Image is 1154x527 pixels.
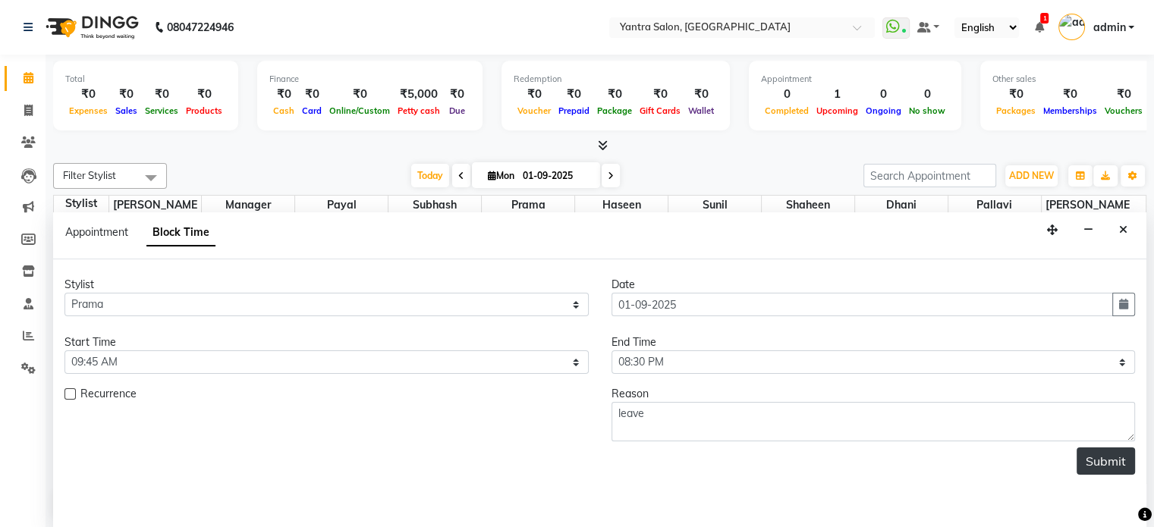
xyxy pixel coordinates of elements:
span: Vouchers [1101,105,1146,116]
span: Due [445,105,469,116]
div: ₹0 [269,86,298,103]
div: Stylist [64,277,589,293]
span: Gift Cards [636,105,684,116]
div: ₹0 [636,86,684,103]
div: ₹0 [1039,86,1101,103]
button: Submit [1077,447,1135,475]
div: Finance [269,73,470,86]
div: End Time [612,334,1136,350]
div: ₹0 [141,86,182,103]
img: admin [1058,14,1085,40]
span: Manager [202,196,294,215]
span: Completed [761,105,813,116]
button: ADD NEW [1005,165,1058,187]
div: ₹0 [65,86,112,103]
div: ₹0 [684,86,718,103]
span: Products [182,105,226,116]
span: No show [905,105,949,116]
span: [PERSON_NAME] [109,196,202,231]
span: Mon [484,170,518,181]
span: Payal [295,196,388,215]
div: ₹0 [555,86,593,103]
div: ₹0 [112,86,141,103]
span: Haseen [575,196,668,215]
span: Subhash [388,196,481,215]
span: Packages [992,105,1039,116]
img: logo [39,6,143,49]
span: Dhani [855,196,948,215]
div: 0 [761,86,813,103]
span: Prama [482,196,574,215]
input: 2025-09-01 [518,165,594,187]
div: 1 [813,86,862,103]
span: Services [141,105,182,116]
span: Today [411,164,449,187]
span: Upcoming [813,105,862,116]
a: 1 [1034,20,1043,34]
span: Recurrence [80,386,137,405]
span: Appointment [65,225,128,239]
span: Shaheen [762,196,854,215]
div: 0 [905,86,949,103]
div: ₹0 [325,86,394,103]
div: Total [65,73,226,86]
span: Wallet [684,105,718,116]
div: ₹0 [444,86,470,103]
span: Online/Custom [325,105,394,116]
span: Petty cash [394,105,444,116]
b: 08047224946 [167,6,234,49]
span: Expenses [65,105,112,116]
span: Memberships [1039,105,1101,116]
span: Sales [112,105,141,116]
span: ADD NEW [1009,170,1054,181]
div: Redemption [514,73,718,86]
span: [PERSON_NAME] [1042,196,1134,231]
span: Package [593,105,636,116]
span: admin [1093,20,1125,36]
input: yyyy-mm-dd [612,293,1114,316]
span: Pallavi [948,196,1041,215]
span: 1 [1040,13,1049,24]
span: Sunil [668,196,761,215]
div: ₹0 [992,86,1039,103]
span: Cash [269,105,298,116]
span: Ongoing [862,105,905,116]
div: Reason [612,386,1136,402]
input: Search Appointment [863,164,996,187]
span: Filter Stylist [63,169,116,181]
button: Close [1112,218,1134,242]
div: ₹5,000 [394,86,444,103]
div: ₹0 [182,86,226,103]
div: ₹0 [593,86,636,103]
div: Start Time [64,334,589,350]
div: ₹0 [1101,86,1146,103]
div: ₹0 [298,86,325,103]
span: Block Time [146,219,215,246]
div: ₹0 [514,86,555,103]
div: Stylist [54,196,108,212]
div: Date [612,277,1136,293]
span: Card [298,105,325,116]
div: Appointment [761,73,949,86]
span: Voucher [514,105,555,116]
span: Prepaid [555,105,593,116]
div: 0 [862,86,905,103]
